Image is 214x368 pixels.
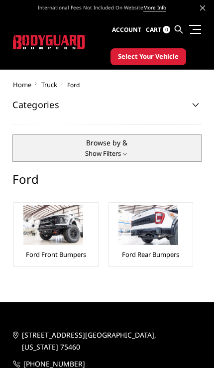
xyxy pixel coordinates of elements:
[85,149,129,159] span: Show Filters
[163,26,170,33] span: 0
[122,250,179,259] a: Ford Rear Bumpers
[12,172,201,192] h1: Ford
[12,100,201,109] h5: Categories
[112,17,141,43] a: Account
[13,35,86,49] img: BODYGUARD BUMPERS
[146,17,170,43] a: Cart 0
[112,25,141,34] span: Account
[13,80,31,89] a: Home
[26,250,86,259] a: Ford Front Bumpers
[110,48,186,65] button: Select Your Vehicle
[143,4,166,11] a: More Info
[146,25,161,34] span: Cart
[41,80,57,89] a: Truck
[13,312,201,324] h5: contact
[22,329,186,353] span: [STREET_ADDRESS] [GEOGRAPHIC_DATA], [US_STATE] 75460
[118,52,179,62] span: Select Your Vehicle
[15,137,198,148] span: Browse by &
[12,134,201,162] a: Browse by & Show Filters
[67,81,80,89] span: Ford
